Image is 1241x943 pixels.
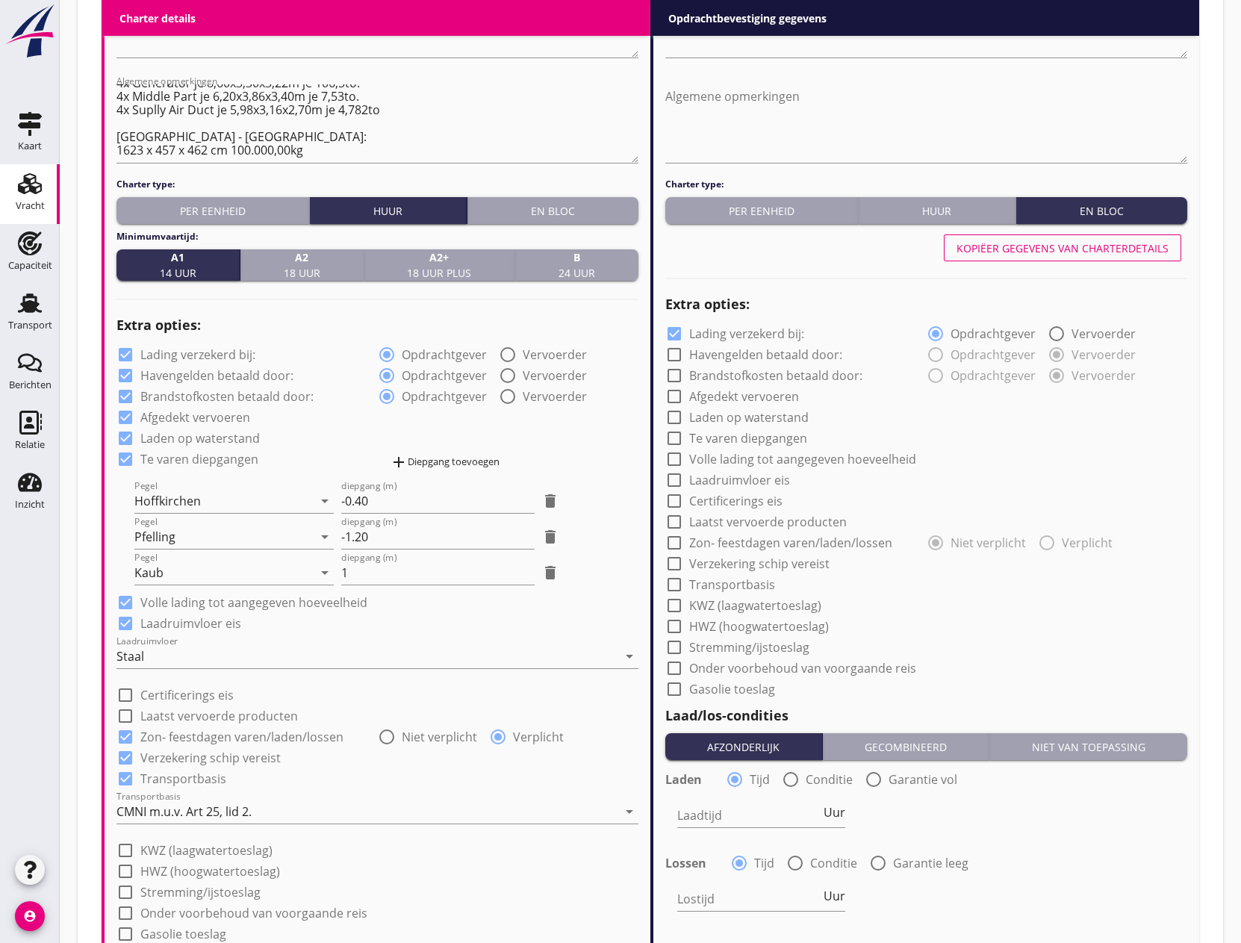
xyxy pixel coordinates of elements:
label: KWZ (laagwatertoeslag) [689,598,821,613]
img: logo-small.a267ee39.svg [3,4,57,59]
i: arrow_drop_down [316,564,334,582]
label: Tijd [750,772,770,787]
label: Afgedekt vervoeren [140,410,250,425]
label: Opdrachtgever [402,347,487,362]
label: Conditie [806,772,853,787]
div: Relatie [15,440,45,449]
label: Onder voorbehoud van voorgaande reis [140,906,367,921]
strong: A2+ [407,249,471,265]
button: Diepgang toevoegen [384,452,506,473]
div: Inzicht [15,499,45,509]
strong: Laden [665,772,702,787]
label: Laadruimvloer eis [140,616,241,631]
label: Laatst vervoerde producten [689,514,847,529]
span: Uur [824,890,845,902]
div: Transport [8,320,52,330]
label: Gasolie toeslag [140,927,226,942]
label: Transportbasis [140,771,226,786]
div: Huur [865,203,1009,219]
label: Transportbasis [689,577,775,592]
button: A2+18 uur plus [364,249,516,281]
i: delete [541,564,559,582]
label: Vervoerder [1072,326,1136,341]
label: Lading verzekerd bij: [689,326,804,341]
input: diepgang (m) [341,489,534,513]
label: Laadruimvloer eis [689,473,790,488]
button: En bloc [1016,197,1187,224]
label: Brandstofkosten betaald door: [140,389,314,404]
label: Conditie [810,856,857,871]
label: Verzekering schip vereist [140,750,281,765]
i: account_circle [15,901,45,931]
label: Zon- feestdagen varen/laden/lossen [689,535,892,550]
h2: Laad/los-condities [665,706,1187,726]
button: Per eenheid [116,197,310,224]
div: Afzonderlijk [671,739,816,755]
label: Garantie vol [889,772,957,787]
div: Diepgang toevoegen [390,453,500,471]
label: Vervoerder [523,368,587,383]
span: 24 uur [559,249,595,281]
div: Berichten [9,380,52,390]
label: Zon- feestdagen varen/laden/lossen [140,729,343,744]
button: Afzonderlijk [665,733,823,760]
span: 14 uur [160,249,196,281]
button: Kopiëer gegevens van charterdetails [944,234,1181,261]
div: Kopiëer gegevens van charterdetails [957,240,1169,256]
h4: Charter type: [665,178,1187,191]
label: HWZ (hoogwatertoeslag) [689,619,829,634]
div: Hoffkirchen [134,494,201,508]
textarea: Algemene opmerkingen [116,84,638,163]
label: Te varen diepgangen [140,452,258,467]
div: Pfelling [134,530,175,544]
label: Lading verzekerd bij: [140,347,255,362]
div: CMNI m.u.v. Art 25, lid 2. [116,805,252,818]
label: Garantie leeg [893,856,968,871]
label: Volle lading tot aangegeven hoeveelheid [689,452,916,467]
i: arrow_drop_down [316,492,334,510]
strong: B [559,249,595,265]
i: add [390,453,408,471]
span: Uur [824,806,845,818]
button: B24 uur [515,249,638,281]
label: Opdrachtgever [951,326,1036,341]
div: En bloc [1022,203,1181,219]
div: Kaart [18,141,42,151]
input: Laadtijd [677,803,821,827]
h2: Extra opties: [665,294,1187,314]
div: Vracht [16,201,45,211]
label: Vervoerder [523,347,587,362]
strong: Lossen [665,856,706,871]
input: diepgang (m) [341,561,534,585]
div: Per eenheid [671,203,852,219]
div: Niet van toepassing [995,739,1181,755]
span: 18 uur [284,249,320,281]
label: KWZ (laagwatertoeslag) [140,843,273,858]
label: Volle lading tot aangegeven hoeveelheid [140,595,367,610]
strong: A1 [160,249,196,265]
label: Opdrachtgever [402,389,487,404]
label: Stremming/ijstoeslag [689,640,809,655]
label: Tijd [754,856,774,871]
label: Te varen diepgangen [689,431,807,446]
label: Onder voorbehoud van voorgaande reis [689,661,916,676]
input: Lostijd [677,887,821,911]
label: Laden op waterstand [140,431,260,446]
button: Gecombineerd [823,733,990,760]
i: delete [541,492,559,510]
div: Staal [116,650,144,663]
label: HWZ (hoogwatertoeslag) [140,864,280,879]
label: Gasolie toeslag [689,682,775,697]
h2: Extra opties: [116,315,638,335]
label: Stremming/ijstoeslag [140,885,261,900]
label: Verplicht [513,729,564,744]
div: Gecombineerd [829,739,983,755]
label: Opdrachtgever [402,368,487,383]
label: Afgedekt vervoeren [689,389,799,404]
label: Certificerings eis [140,688,234,703]
button: En bloc [467,197,638,224]
h4: Minimumvaartijd: [116,230,638,243]
input: diepgang (m) [341,525,534,549]
strong: A2 [284,249,320,265]
button: Huur [859,197,1015,224]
